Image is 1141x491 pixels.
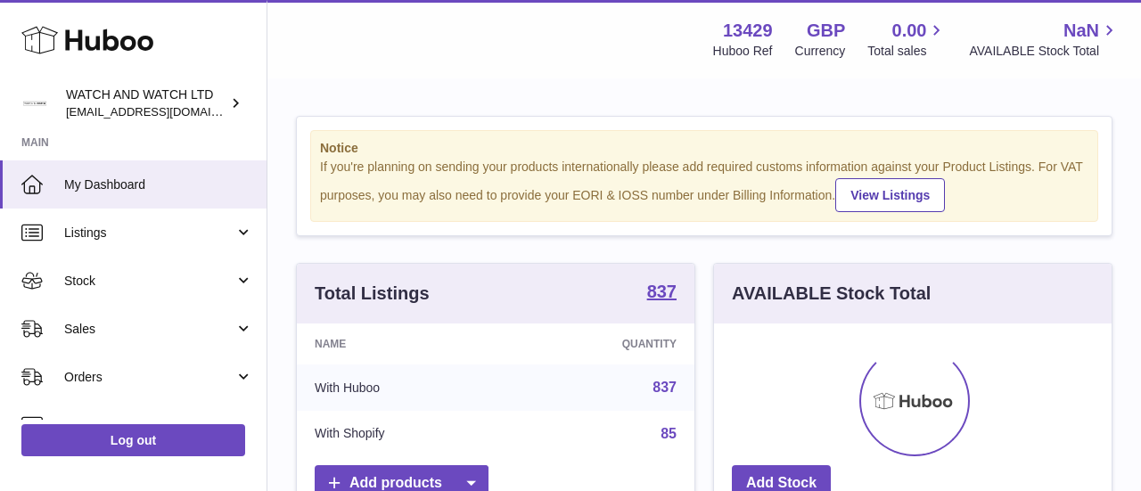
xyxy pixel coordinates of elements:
[64,369,234,386] span: Orders
[511,323,694,364] th: Quantity
[807,19,845,43] strong: GBP
[723,19,773,43] strong: 13429
[1063,19,1099,43] span: NaN
[315,282,430,306] h3: Total Listings
[66,104,262,119] span: [EMAIL_ADDRESS][DOMAIN_NAME]
[66,86,226,120] div: WATCH AND WATCH LTD
[21,90,48,117] img: internalAdmin-13429@internal.huboo.com
[969,19,1120,60] a: NaN AVAILABLE Stock Total
[661,426,677,441] a: 85
[320,140,1088,157] strong: Notice
[647,282,677,304] a: 837
[653,380,677,395] a: 837
[795,43,846,60] div: Currency
[64,321,234,338] span: Sales
[297,323,511,364] th: Name
[64,225,234,241] span: Listings
[297,411,511,457] td: With Shopify
[892,19,927,43] span: 0.00
[713,43,773,60] div: Huboo Ref
[64,176,253,193] span: My Dashboard
[732,282,931,306] h3: AVAILABLE Stock Total
[64,273,234,290] span: Stock
[867,19,947,60] a: 0.00 Total sales
[64,417,253,434] span: Usage
[647,282,677,300] strong: 837
[320,159,1088,212] div: If you're planning on sending your products internationally please add required customs informati...
[297,364,511,411] td: With Huboo
[867,43,947,60] span: Total sales
[835,178,945,212] a: View Listings
[21,424,245,456] a: Log out
[969,43,1120,60] span: AVAILABLE Stock Total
